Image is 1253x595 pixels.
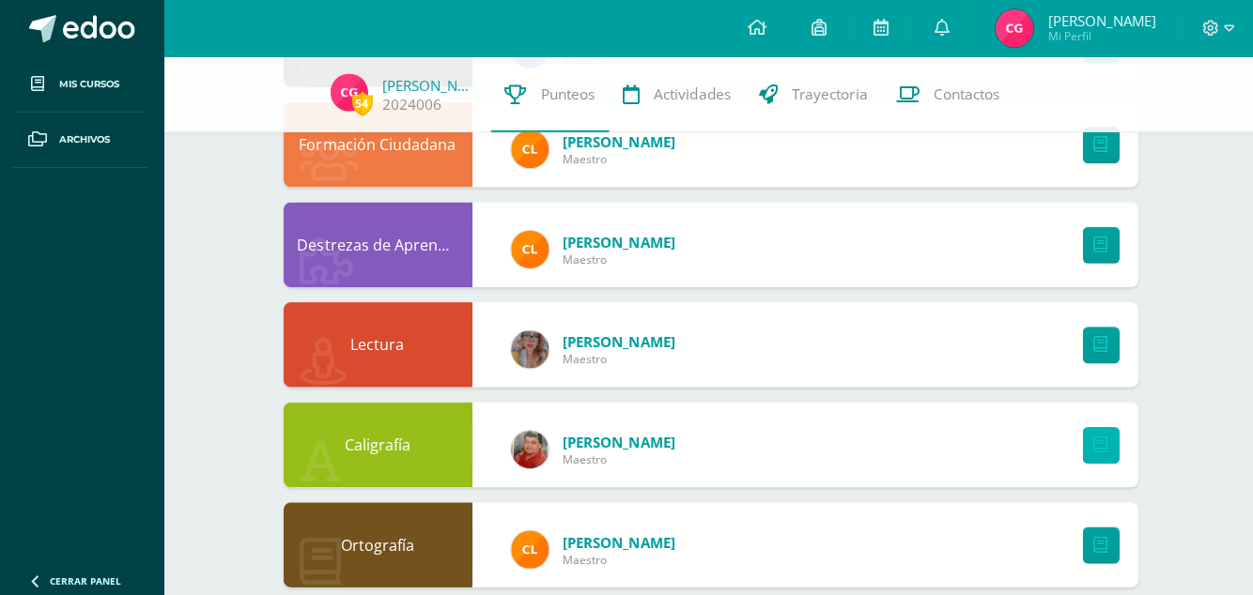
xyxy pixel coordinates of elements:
img: 4d3ec4c57603b303f8c48578a9d361af.png [511,527,549,565]
span: Maestro [563,250,674,266]
span: Archivos [62,131,113,146]
span: Punteos [541,84,595,103]
img: cade0865447f67519f82b1ec6b4243dc.png [993,9,1030,47]
span: Trayectoria [791,84,866,103]
span: Maestro [563,548,674,564]
span: Maestro [563,349,674,365]
a: [PERSON_NAME] [563,330,674,349]
div: Ortografía [285,499,472,584]
img: 05ddfdc08264272979358467217619c8.png [511,428,549,465]
img: 4d3ec4c57603b303f8c48578a9d361af.png [511,229,549,267]
a: [PERSON_NAME] [563,131,674,150]
a: Punteos [491,56,609,131]
span: Maestro [563,150,674,166]
a: Mis cursos [15,56,150,112]
span: Cerrar panel [53,571,124,584]
img: cade0865447f67519f82b1ec6b4243dc.png [332,73,369,111]
span: [PERSON_NAME] [1044,11,1152,30]
a: 2024006 [383,94,442,114]
a: Contactos [880,56,1012,131]
span: Actividades [654,84,730,103]
a: Actividades [609,56,744,131]
a: Trayectoria [744,56,880,131]
a: [PERSON_NAME] [563,430,674,449]
img: 4d3ec4c57603b303f8c48578a9d361af.png [511,130,549,167]
span: Mis cursos [62,76,122,91]
div: Lectura [285,300,472,385]
img: 64b5fc48e16d1de6188898e691c97fb8.png [511,328,549,366]
span: 54 [353,91,374,114]
div: Formación Ciudadana [285,101,472,186]
a: [PERSON_NAME] [563,529,674,548]
a: Archivos [15,112,150,167]
a: [PERSON_NAME] [383,75,477,94]
a: [PERSON_NAME] [563,231,674,250]
span: Mi Perfil [1044,28,1152,44]
div: Destrezas de Aprendizaje [285,201,472,285]
span: Contactos [932,84,998,103]
span: Maestro [563,449,674,465]
div: Caligrafía [285,400,472,484]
